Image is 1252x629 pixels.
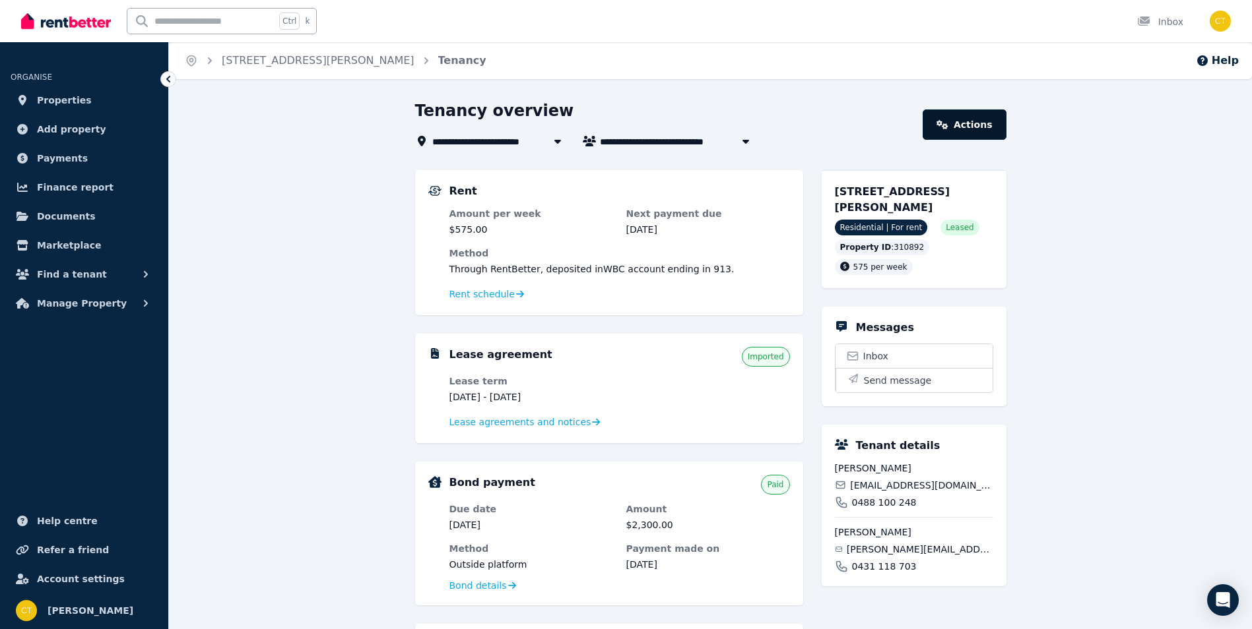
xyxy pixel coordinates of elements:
[11,290,158,316] button: Manage Property
[449,502,613,516] dt: Due date
[626,518,790,531] dd: $2,300.00
[37,208,96,224] span: Documents
[449,579,516,592] a: Bond details
[840,242,892,253] span: Property ID
[626,223,790,236] dd: [DATE]
[11,73,52,82] span: ORGANISE
[449,264,735,274] span: Through RentBetter , deposited in WBC account ending in 913 .
[222,54,414,67] a: [STREET_ADDRESS][PERSON_NAME]
[923,109,1006,140] a: Actions
[11,203,158,229] a: Documents
[449,287,515,301] span: Rent schedule
[449,415,601,429] a: Lease agreements and notices
[449,183,477,199] h5: Rent
[864,374,932,387] span: Send message
[11,116,158,142] a: Add property
[438,54,486,67] a: Tenancy
[415,100,574,121] h1: Tenancy overview
[37,150,88,166] span: Payments
[1210,11,1231,32] img: Colleen Thomas
[449,518,613,531] dd: [DATE]
[37,513,98,529] span: Help centre
[449,579,507,592] span: Bond details
[850,479,993,492] span: [EMAIL_ADDRESS][DOMAIN_NAME]
[11,145,158,171] a: Payments
[449,415,591,429] span: Lease agreements and notices
[835,525,993,539] span: [PERSON_NAME]
[449,374,613,388] dt: Lease term
[11,261,158,287] button: Find a tenant
[1196,53,1239,69] button: Help
[48,603,133,618] span: [PERSON_NAME]
[626,502,790,516] dt: Amount
[11,537,158,563] a: Refer a friend
[836,344,993,368] a: Inbox
[449,542,613,555] dt: Method
[1137,15,1183,28] div: Inbox
[11,174,158,200] a: Finance report
[847,543,993,556] span: [PERSON_NAME][EMAIL_ADDRESS][DOMAIN_NAME]
[863,349,888,363] span: Inbox
[37,266,107,282] span: Find a tenant
[279,13,300,30] span: Ctrl
[748,351,784,362] span: Imported
[37,542,109,558] span: Refer a friend
[835,239,930,255] div: : 310892
[835,185,950,214] span: [STREET_ADDRESS][PERSON_NAME]
[428,186,442,196] img: Rental Payments
[449,475,535,491] h5: Bond payment
[428,476,442,488] img: Bond Details
[37,295,127,311] span: Manage Property
[449,247,790,260] dt: Method
[449,207,613,220] dt: Amount per week
[626,558,790,571] dd: [DATE]
[946,222,973,233] span: Leased
[37,179,114,195] span: Finance report
[11,87,158,113] a: Properties
[835,462,993,475] span: [PERSON_NAME]
[767,479,783,490] span: Paid
[449,347,552,363] h5: Lease agreement
[852,496,917,509] span: 0488 100 248
[11,566,158,592] a: Account settings
[852,560,917,573] span: 0431 118 703
[449,223,613,236] dd: $575.00
[37,121,106,137] span: Add property
[449,558,613,571] dd: Outside platform
[37,571,125,587] span: Account settings
[21,11,111,31] img: RentBetter
[1207,584,1239,616] div: Open Intercom Messenger
[856,438,940,454] h5: Tenant details
[626,542,790,555] dt: Payment made on
[626,207,790,220] dt: Next payment due
[11,508,158,534] a: Help centre
[853,262,907,272] span: 575 per week
[169,42,502,79] nav: Breadcrumb
[449,390,613,404] dd: [DATE] - [DATE]
[856,320,914,336] h5: Messages
[16,600,37,621] img: Colleen Thomas
[449,287,525,301] a: Rent schedule
[11,232,158,258] a: Marketplace
[835,220,928,235] span: Residential | For rent
[37,237,101,253] span: Marketplace
[305,16,310,26] span: k
[836,368,993,392] button: Send message
[37,92,92,108] span: Properties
